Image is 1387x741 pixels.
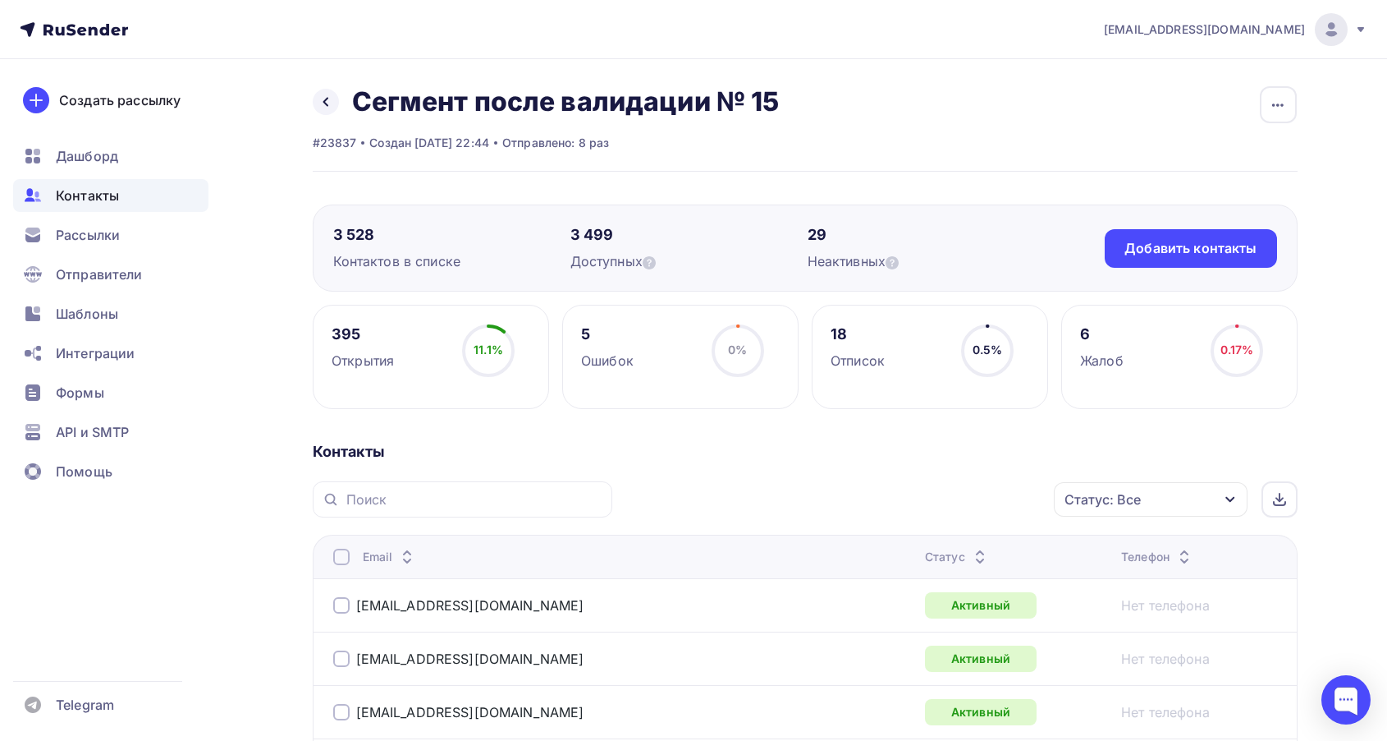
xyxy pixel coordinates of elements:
[925,592,1037,619] div: Активный
[1121,702,1210,722] a: Нет телефона
[1104,21,1305,38] span: [EMAIL_ADDRESS][DOMAIN_NAME]
[1064,490,1141,509] div: Статус: Все
[56,422,129,442] span: API и SMTP
[332,351,394,370] div: Открытия
[1080,351,1124,370] div: Жалоб
[56,225,120,245] span: Рассылки
[346,490,602,509] input: Поиск
[1121,549,1194,565] div: Телефон
[1220,343,1254,357] span: 0.17%
[356,651,584,667] a: [EMAIL_ADDRESS][DOMAIN_NAME]
[474,343,503,357] span: 11.1%
[1053,481,1248,518] button: Статус: Все
[13,376,208,409] a: Формы
[581,324,634,344] div: 5
[1121,596,1210,615] a: Нет телефона
[369,135,489,151] div: Создан [DATE] 22:44
[808,225,1045,245] div: 29
[352,85,780,118] h2: Сегмент после валидации № 15
[56,146,118,166] span: Дашборд
[332,324,394,344] div: 395
[356,704,584,720] a: [EMAIL_ADDRESS][DOMAIN_NAME]
[570,225,808,245] div: 3 499
[808,251,1045,271] div: Неактивных
[56,695,114,715] span: Telegram
[313,442,1298,462] div: Контакты
[1121,649,1210,669] a: Нет телефона
[502,135,609,151] div: Отправлено: 8 раз
[56,383,104,403] span: Формы
[356,597,584,614] a: [EMAIL_ADDRESS][DOMAIN_NAME]
[925,646,1037,672] div: Активный
[56,343,135,363] span: Интеграции
[1124,239,1257,258] div: Добавить контакты
[1080,324,1124,344] div: 6
[13,258,208,291] a: Отправители
[313,135,357,151] div: #23837
[363,549,418,565] div: Email
[56,186,119,205] span: Контакты
[1104,13,1367,46] a: [EMAIL_ADDRESS][DOMAIN_NAME]
[831,351,885,370] div: Отписок
[925,699,1037,725] div: Активный
[56,462,112,481] span: Помощь
[13,179,208,212] a: Контакты
[59,90,181,110] div: Создать рассылку
[333,225,570,245] div: 3 528
[13,219,208,251] a: Рассылки
[570,251,808,271] div: Доступных
[56,265,143,284] span: Отправители
[13,140,208,173] a: Дашборд
[56,304,118,324] span: Шаблоны
[13,297,208,330] a: Шаблоны
[333,251,570,271] div: Контактов в списке
[728,343,747,357] span: 0%
[973,343,1003,357] span: 0.5%
[831,324,885,344] div: 18
[925,549,990,565] div: Статус
[581,351,634,370] div: Ошибок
